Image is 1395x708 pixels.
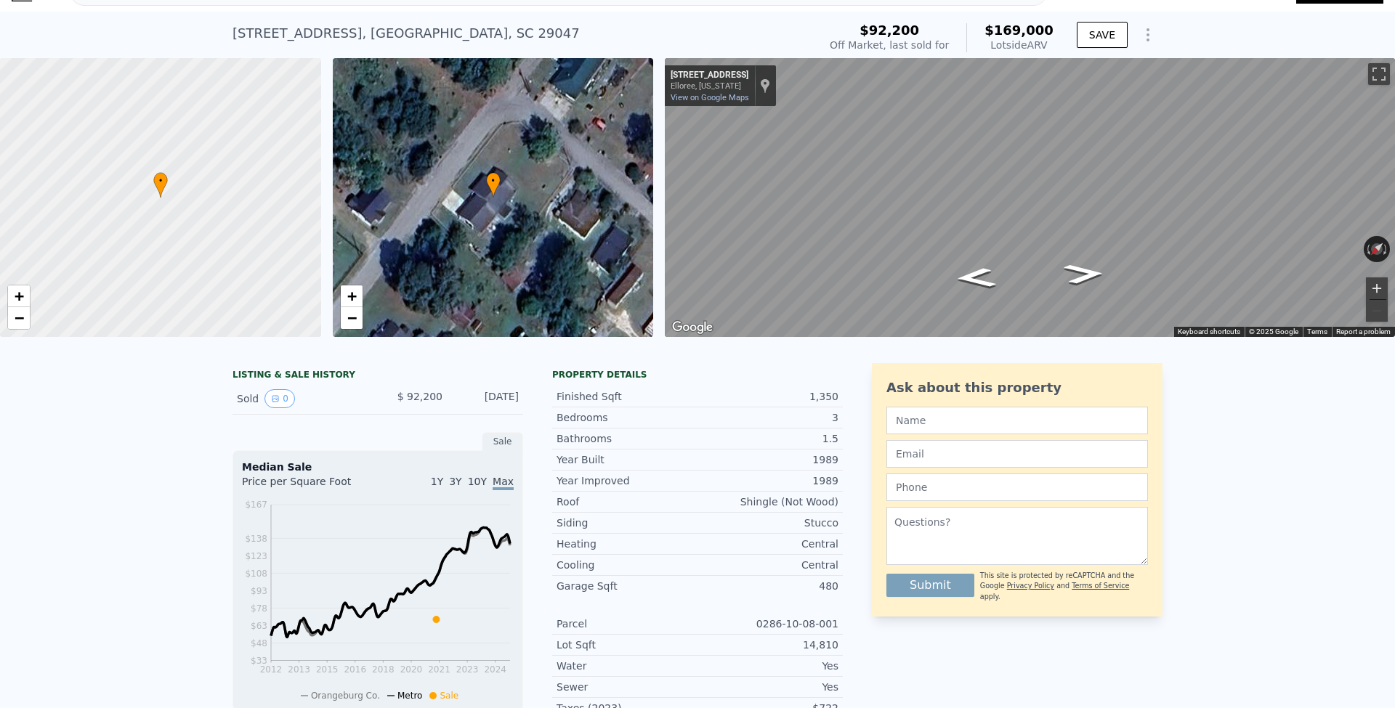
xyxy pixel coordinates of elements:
[153,174,168,187] span: •
[552,369,843,381] div: Property details
[557,680,697,694] div: Sewer
[311,691,380,701] span: Orangeburg Co.
[400,664,423,675] tspan: 2020
[671,70,748,81] div: [STREET_ADDRESS]
[1364,236,1372,262] button: Rotate counterclockwise
[1368,63,1390,85] button: Toggle fullscreen view
[557,617,697,631] div: Parcel
[1133,20,1162,49] button: Show Options
[341,307,363,329] a: Zoom out
[830,38,949,52] div: Off Market, last sold for
[1007,582,1054,590] a: Privacy Policy
[697,558,838,572] div: Central
[697,680,838,694] div: Yes
[372,664,395,675] tspan: 2018
[486,174,501,187] span: •
[886,574,974,597] button: Submit
[671,81,748,91] div: Elloree, [US_STATE]
[242,460,514,474] div: Median Sale
[347,309,356,327] span: −
[557,410,697,425] div: Bedrooms
[153,172,168,198] div: •
[260,664,283,675] tspan: 2012
[397,691,422,701] span: Metro
[8,285,30,307] a: Zoom in
[347,287,356,305] span: +
[939,263,1014,293] path: Go Northeast, Tee Cee St
[697,452,838,467] div: 1989
[428,664,450,675] tspan: 2021
[886,473,1148,501] input: Phone
[493,476,514,490] span: Max
[557,431,697,446] div: Bathrooms
[1366,300,1388,322] button: Zoom out
[1383,236,1391,262] button: Rotate clockwise
[697,389,838,404] div: 1,350
[697,579,838,593] div: 480
[1336,327,1391,335] a: Report a problem
[484,664,506,675] tspan: 2024
[697,659,838,673] div: Yes
[557,495,697,509] div: Roof
[668,318,716,337] a: Open this area in Google Maps (opens a new window)
[1364,236,1390,262] button: Reset the view
[1077,22,1128,48] button: SAVE
[668,318,716,337] img: Google
[665,58,1395,337] div: Street View
[251,621,267,631] tspan: $63
[984,38,1054,52] div: Lotside ARV
[697,431,838,446] div: 1.5
[697,410,838,425] div: 3
[886,378,1148,398] div: Ask about this property
[557,638,697,652] div: Lot Sqft
[232,369,523,383] div: LISTING & SALE HISTORY
[242,474,378,497] div: Price per Square Foot
[697,495,838,509] div: Shingle (Not Wood)
[288,664,310,675] tspan: 2013
[1249,327,1298,335] span: © 2025 Google
[482,432,523,451] div: Sale
[557,537,697,551] div: Heating
[15,287,24,305] span: +
[1178,327,1240,337] button: Keyboard shortcuts
[980,571,1148,602] div: This site is protected by reCAPTCHA and the Google and apply.
[264,389,295,408] button: View historical data
[486,172,501,198] div: •
[557,473,697,488] div: Year Improved
[232,23,580,44] div: [STREET_ADDRESS] , [GEOGRAPHIC_DATA] , SC 29047
[456,664,479,675] tspan: 2023
[8,307,30,329] a: Zoom out
[760,78,770,94] a: Show location on map
[665,58,1395,337] div: Map
[440,691,458,701] span: Sale
[449,476,461,487] span: 3Y
[245,500,267,510] tspan: $167
[431,476,443,487] span: 1Y
[468,476,487,487] span: 10Y
[251,603,267,614] tspan: $78
[557,452,697,467] div: Year Built
[886,440,1148,468] input: Email
[557,579,697,593] div: Garage Sqft
[245,551,267,561] tspan: $123
[15,309,24,327] span: −
[245,534,267,544] tspan: $138
[984,23,1054,38] span: $169,000
[251,656,267,666] tspan: $33
[341,285,363,307] a: Zoom in
[697,473,838,488] div: 1989
[697,537,838,551] div: Central
[251,638,267,648] tspan: $48
[251,586,267,596] tspan: $93
[557,516,697,530] div: Siding
[1366,277,1388,299] button: Zoom in
[697,617,838,631] div: 0286-10-08-001
[1047,259,1122,289] path: Go Southwest, Tee Cee St
[671,93,749,102] a: View on Google Maps
[697,638,838,652] div: 14,810
[1072,582,1129,590] a: Terms of Service
[697,516,838,530] div: Stucco
[245,569,267,579] tspan: $108
[886,407,1148,434] input: Name
[557,659,697,673] div: Water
